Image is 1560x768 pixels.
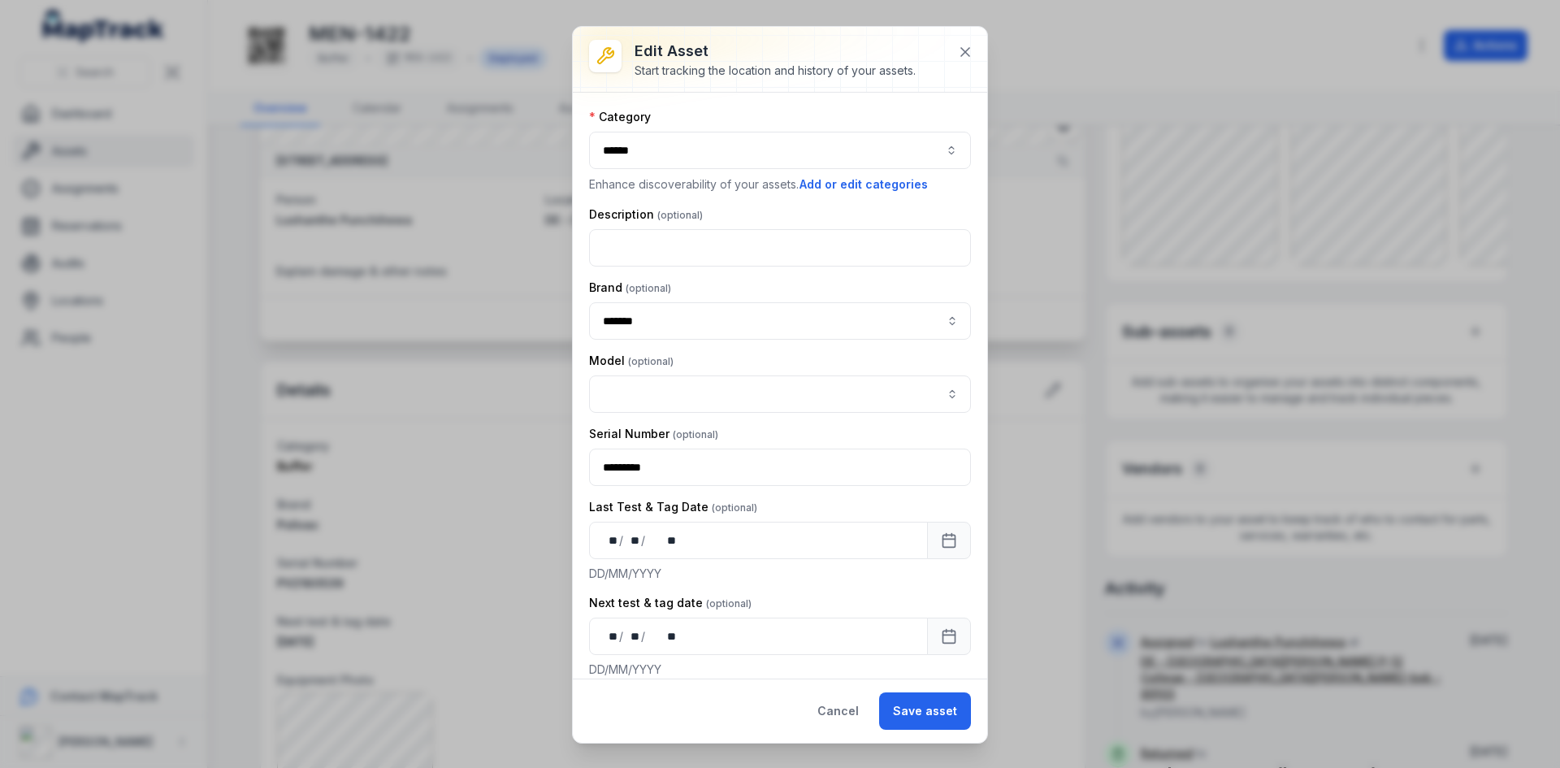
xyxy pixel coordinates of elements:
[927,618,971,655] button: Calendar
[589,109,651,125] label: Category
[589,280,671,296] label: Brand
[619,628,625,644] div: /
[619,532,625,549] div: /
[625,532,641,549] div: month,
[589,499,757,515] label: Last Test & Tag Date
[641,532,647,549] div: /
[589,375,971,413] input: asset-edit:cf[ae11ba15-1579-4ecc-996c-910ebae4e155]-label
[589,176,971,193] p: Enhance discoverability of your assets.
[589,662,971,678] p: DD/MM/YYYY
[603,628,619,644] div: day,
[589,426,718,442] label: Serial Number
[589,206,703,223] label: Description
[647,628,677,644] div: year,
[603,532,619,549] div: day,
[589,353,674,369] label: Model
[635,40,916,63] h3: Edit asset
[804,692,873,730] button: Cancel
[625,628,641,644] div: month,
[589,302,971,340] input: asset-edit:cf[95398f92-8612-421e-aded-2a99c5a8da30]-label
[589,595,752,611] label: Next test & tag date
[589,566,971,582] p: DD/MM/YYYY
[641,628,647,644] div: /
[635,63,916,79] div: Start tracking the location and history of your assets.
[879,692,971,730] button: Save asset
[647,532,677,549] div: year,
[927,522,971,559] button: Calendar
[799,176,929,193] button: Add or edit categories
